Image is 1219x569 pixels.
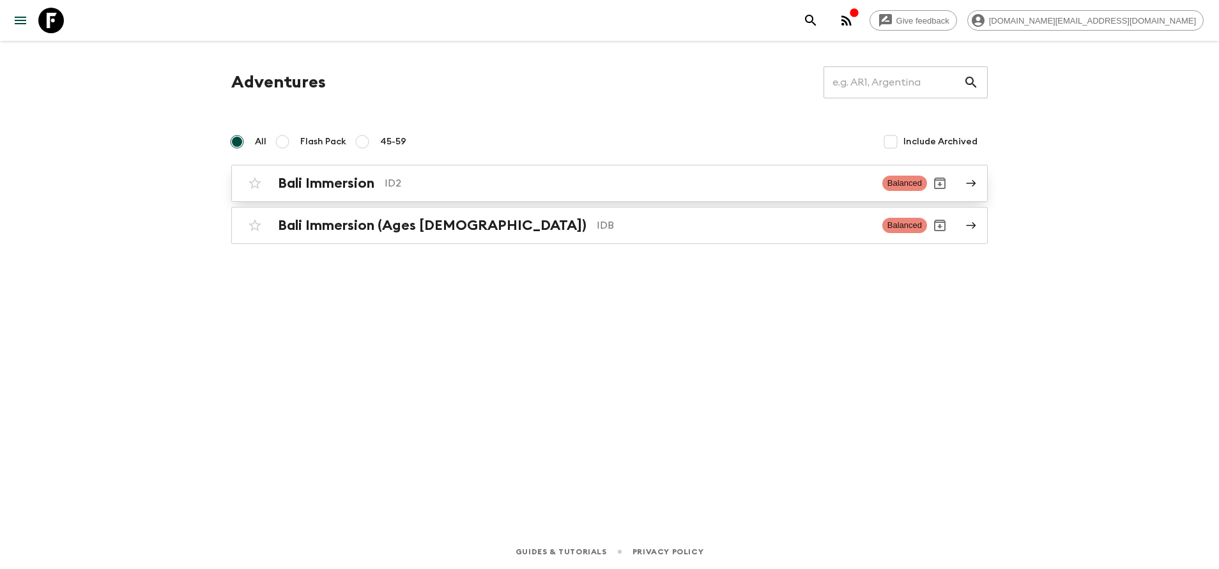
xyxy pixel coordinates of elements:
[300,135,346,148] span: Flash Pack
[927,171,953,196] button: Archive
[278,217,586,234] h2: Bali Immersion (Ages [DEMOGRAPHIC_DATA])
[882,176,927,191] span: Balanced
[385,176,872,191] p: ID2
[231,165,988,202] a: Bali ImmersionID2BalancedArchive
[967,10,1204,31] div: [DOMAIN_NAME][EMAIL_ADDRESS][DOMAIN_NAME]
[927,213,953,238] button: Archive
[889,16,956,26] span: Give feedback
[982,16,1203,26] span: [DOMAIN_NAME][EMAIL_ADDRESS][DOMAIN_NAME]
[516,545,607,559] a: Guides & Tutorials
[278,175,374,192] h2: Bali Immersion
[231,70,326,95] h1: Adventures
[231,207,988,244] a: Bali Immersion (Ages [DEMOGRAPHIC_DATA])IDBBalancedArchive
[882,218,927,233] span: Balanced
[597,218,872,233] p: IDB
[824,64,963,100] input: e.g. AR1, Argentina
[870,10,957,31] a: Give feedback
[255,135,266,148] span: All
[632,545,703,559] a: Privacy Policy
[8,8,33,33] button: menu
[380,135,406,148] span: 45-59
[798,8,824,33] button: search adventures
[903,135,977,148] span: Include Archived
